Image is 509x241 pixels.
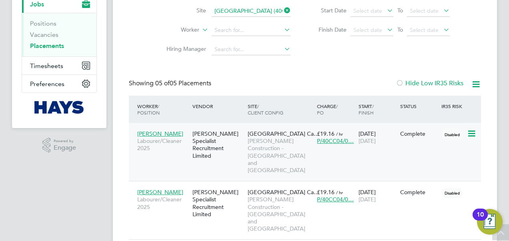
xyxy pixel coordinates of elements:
label: Worker [153,26,199,34]
input: Search for... [212,25,291,36]
div: Complete [400,189,438,196]
div: Start [357,99,398,120]
div: Charge [315,99,357,120]
span: [DATE] [359,196,376,203]
input: Search for... [212,44,291,55]
span: [PERSON_NAME] [137,189,183,196]
div: Showing [129,79,213,88]
div: Complete [400,130,438,137]
a: Vacancies [30,31,58,38]
a: [PERSON_NAME]Labourer/Cleaner 2025[PERSON_NAME] Specialist Recruitment Limited[GEOGRAPHIC_DATA] C... [135,184,481,191]
span: / Finish [359,103,374,116]
span: Labourer/Cleaner 2025 [137,196,188,210]
label: Hide Low IR35 Risks [396,79,463,87]
span: Disabled [441,188,463,198]
span: P/40CC04/0… [317,196,354,203]
span: £19.16 [317,130,335,137]
div: Jobs [22,13,96,56]
span: £19.16 [317,189,335,196]
span: [GEOGRAPHIC_DATA] Ca… [248,189,319,196]
span: Select date [410,7,439,14]
span: Select date [410,26,439,34]
div: Site [246,99,315,120]
a: Placements [30,42,64,50]
a: Powered byEngage [42,138,76,153]
span: 05 Placements [155,79,211,87]
label: Site [160,7,206,14]
label: Start Date [311,7,347,14]
span: Select date [353,26,382,34]
span: P/40CC04/0… [317,137,354,145]
span: [GEOGRAPHIC_DATA] Ca… [248,130,319,137]
a: Go to home page [22,101,97,114]
span: Timesheets [30,62,63,70]
span: Engage [54,145,76,151]
span: Select date [353,7,382,14]
span: Preferences [30,80,64,88]
button: Open Resource Center, 10 new notifications [477,209,503,235]
div: IR35 Risk [439,99,467,113]
div: Status [398,99,440,113]
span: [DATE] [359,137,376,145]
span: Labourer/Cleaner 2025 [137,137,188,152]
button: Preferences [22,75,96,92]
span: [PERSON_NAME] Construction - [GEOGRAPHIC_DATA] and [GEOGRAPHIC_DATA] [248,137,313,174]
span: Jobs [30,0,44,8]
span: To [395,24,405,35]
span: Disabled [441,129,463,140]
div: Worker [135,99,190,120]
div: [DATE] [357,126,398,149]
div: [PERSON_NAME] Specialist Recruitment Limited [190,185,246,222]
a: Positions [30,20,56,27]
span: [PERSON_NAME] [137,130,183,137]
div: [PERSON_NAME] Specialist Recruitment Limited [190,126,246,163]
span: / Position [137,103,160,116]
span: [PERSON_NAME] Construction - [GEOGRAPHIC_DATA] and [GEOGRAPHIC_DATA] [248,196,313,232]
label: Finish Date [311,26,347,33]
span: Powered by [54,138,76,145]
div: Vendor [190,99,246,113]
span: / Client Config [248,103,283,116]
span: / hr [336,189,343,195]
span: / hr [336,131,343,137]
label: Hiring Manager [160,45,206,52]
span: / PO [317,103,338,116]
button: Timesheets [22,57,96,74]
span: 05 of [155,79,170,87]
div: 10 [477,215,484,225]
img: hays-logo-retina.png [34,101,84,114]
input: Search for... [212,6,291,17]
span: To [395,5,405,16]
div: [DATE] [357,185,398,207]
a: [PERSON_NAME]Labourer/Cleaner 2025[PERSON_NAME] Specialist Recruitment Limited[GEOGRAPHIC_DATA] C... [135,126,481,133]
